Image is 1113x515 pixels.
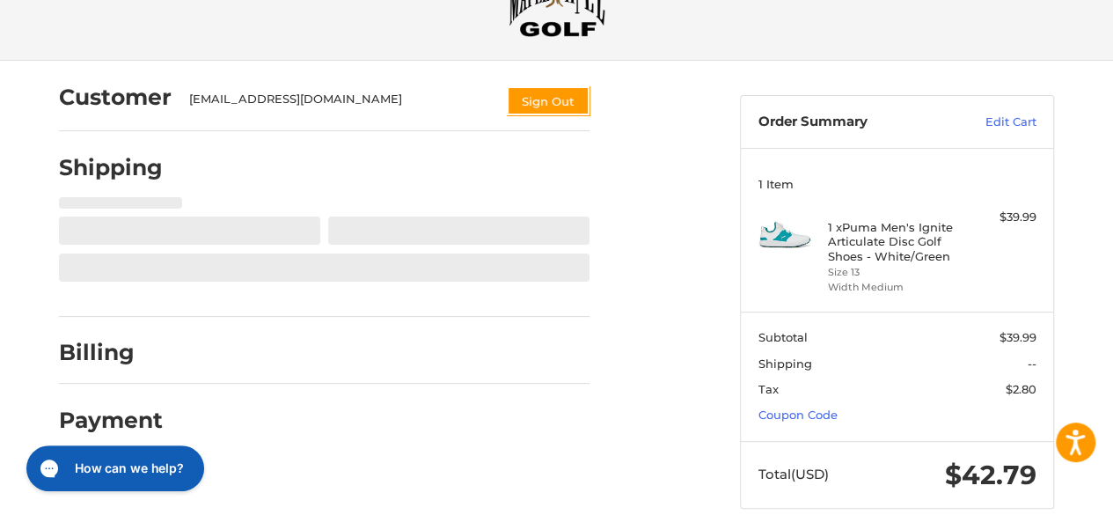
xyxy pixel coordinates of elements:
[758,408,838,422] a: Coupon Code
[59,407,163,434] h2: Payment
[1028,357,1036,371] span: --
[1000,330,1036,344] span: $39.99
[758,330,808,344] span: Subtotal
[59,154,163,181] h2: Shipping
[59,84,172,111] h2: Customer
[828,280,963,295] li: Width Medium
[758,114,948,131] h3: Order Summary
[828,220,963,263] h4: 1 x Puma Men's Ignite Articulate Disc Golf Shoes - White/Green
[18,439,209,497] iframe: Gorgias live chat messenger
[507,86,589,115] button: Sign Out
[758,382,779,396] span: Tax
[189,91,490,115] div: [EMAIL_ADDRESS][DOMAIN_NAME]
[828,265,963,280] li: Size 13
[1006,382,1036,396] span: $2.80
[758,177,1036,191] h3: 1 Item
[967,209,1036,226] div: $39.99
[59,339,162,366] h2: Billing
[948,114,1036,131] a: Edit Cart
[758,357,812,371] span: Shipping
